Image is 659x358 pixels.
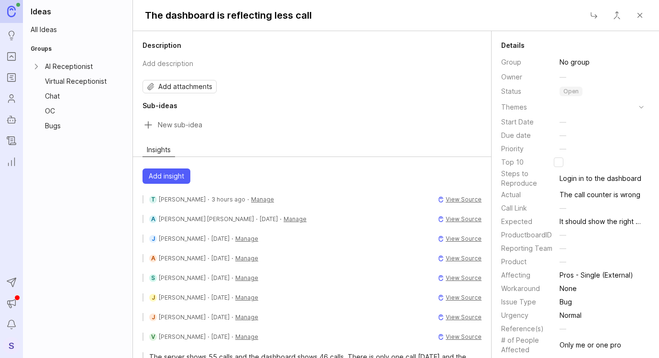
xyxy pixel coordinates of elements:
[501,131,531,139] span: Due date
[501,73,522,81] span: Owner
[159,313,206,321] span: [PERSON_NAME]
[143,41,482,50] h2: Description
[501,87,521,95] span: Status
[501,257,527,266] span: Product
[45,121,137,131] div: Bugs
[159,274,206,282] a: [PERSON_NAME]
[501,145,524,153] span: Priority
[45,76,137,87] div: Virtual Receptionist
[143,168,190,184] button: Add insight
[501,103,527,111] span: Themes
[584,6,604,25] button: Close button
[235,333,258,341] button: Manage
[235,293,258,302] button: Manage
[159,333,206,341] a: [PERSON_NAME]
[211,313,230,321] span: [DATE]
[139,7,318,24] button: title
[143,143,175,157] button: Insights
[260,215,278,223] span: [DATE]
[446,274,482,282] a: View Source
[554,70,572,84] button: —
[3,295,20,312] button: Announcements
[151,215,155,223] span: A
[27,23,151,36] a: All Ideas
[151,255,155,262] span: A
[256,216,258,223] div: ·
[501,336,539,354] span: # of People Affected
[501,58,521,66] span: Group
[284,215,307,223] button: Manage
[501,190,521,199] span: Actual
[235,274,258,282] button: Manage
[554,54,649,70] div: toggle menu
[554,157,563,167] input: Top 10
[235,254,258,262] button: Manage
[211,294,230,302] span: [DATE]
[446,333,482,341] a: View Source
[3,48,20,65] a: Portal
[27,89,151,103] div: ChatGroup settings
[45,61,137,72] div: AI Receptionist
[159,196,206,203] a: [PERSON_NAME]
[446,215,482,223] span: View Source
[45,91,137,101] div: Chat
[158,118,482,132] input: Sub-idea title
[247,196,249,203] div: ·
[554,339,627,351] button: Only me or one pro
[501,169,537,187] span: Steps to Reproduce
[501,231,552,239] span: ProductboardID
[27,59,151,74] div: Expand AI ReceptionistAI ReceptionistGroup settings
[3,337,20,354] button: S
[554,309,587,322] button: Normal
[27,104,151,118] a: OCGroup settings
[159,255,206,262] span: [PERSON_NAME]
[446,294,482,302] a: View Source
[235,313,258,321] button: Manage
[554,242,572,255] button: —
[554,215,649,228] button: Expected
[27,6,151,17] h1: Ideas
[554,201,572,215] button: Call Link
[501,284,540,292] span: Workaround
[158,82,212,91] span: Add attachments
[27,74,151,89] div: Virtual ReceptionistGroup settings
[211,255,230,262] span: [DATE]
[3,153,20,170] a: Reporting
[159,294,206,302] a: [PERSON_NAME]
[554,172,647,185] button: Steps to Reproduce
[45,106,137,116] div: OC
[501,324,544,333] span: Reference(s)
[501,158,524,166] span: Top 10
[554,143,572,155] button: —
[32,62,41,71] button: Expand AI Receptionist
[211,196,245,203] span: 3 hours ago
[554,282,582,295] button: Workaround
[208,235,209,242] div: ·
[560,57,648,67] input: No group
[231,275,233,281] div: ·
[634,103,649,111] svg: toggle icon
[159,215,254,223] span: [PERSON_NAME] [PERSON_NAME]
[554,256,572,268] button: —
[501,118,534,126] span: Start Date
[446,235,482,243] a: View Source
[27,59,151,73] a: Expand AI ReceptionistAI ReceptionistGroup settings
[231,294,233,301] div: ·
[208,275,209,281] div: ·
[208,196,209,203] div: ·
[446,255,482,262] span: View Source
[143,144,175,156] span: Insights
[554,84,649,99] div: toggle menu
[554,228,572,242] button: ProductboardID
[231,235,233,242] div: ·
[446,274,482,281] span: View Source
[554,188,646,201] button: Actual
[3,274,20,291] button: Send to Autopilot
[159,235,206,242] span: [PERSON_NAME]
[3,27,20,44] a: Ideas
